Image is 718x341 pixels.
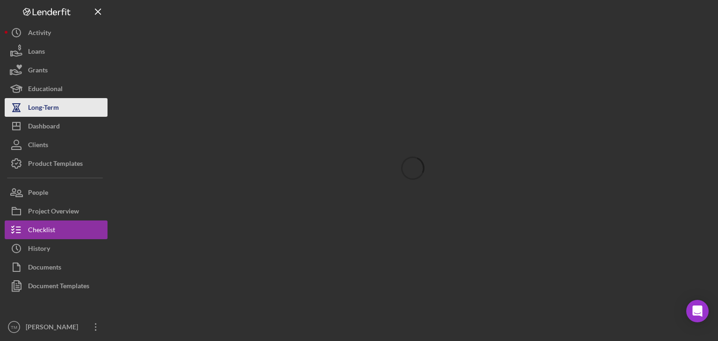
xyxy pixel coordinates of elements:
[28,154,83,175] div: Product Templates
[28,258,61,279] div: Documents
[5,318,108,336] button: TM[PERSON_NAME]
[5,183,108,202] button: People
[5,98,108,117] button: Long-Term
[5,117,108,135] button: Dashboard
[28,183,48,204] div: People
[28,220,55,242] div: Checklist
[28,135,48,156] div: Clients
[5,42,108,61] button: Loans
[28,79,63,100] div: Educational
[5,154,108,173] button: Product Templates
[5,202,108,220] button: Project Overview
[5,61,108,79] button: Grants
[28,61,48,82] div: Grants
[5,239,108,258] button: History
[28,117,60,138] div: Dashboard
[5,220,108,239] button: Checklist
[28,42,45,63] div: Loans
[28,98,59,119] div: Long-Term
[5,277,108,295] button: Document Templates
[686,300,709,322] div: Open Intercom Messenger
[5,258,108,277] button: Documents
[5,23,108,42] button: Activity
[28,202,79,223] div: Project Overview
[23,318,84,339] div: [PERSON_NAME]
[11,325,17,330] text: TM
[5,135,108,154] button: Clients
[28,239,50,260] div: History
[28,277,89,298] div: Document Templates
[28,23,51,44] div: Activity
[5,79,108,98] button: Educational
